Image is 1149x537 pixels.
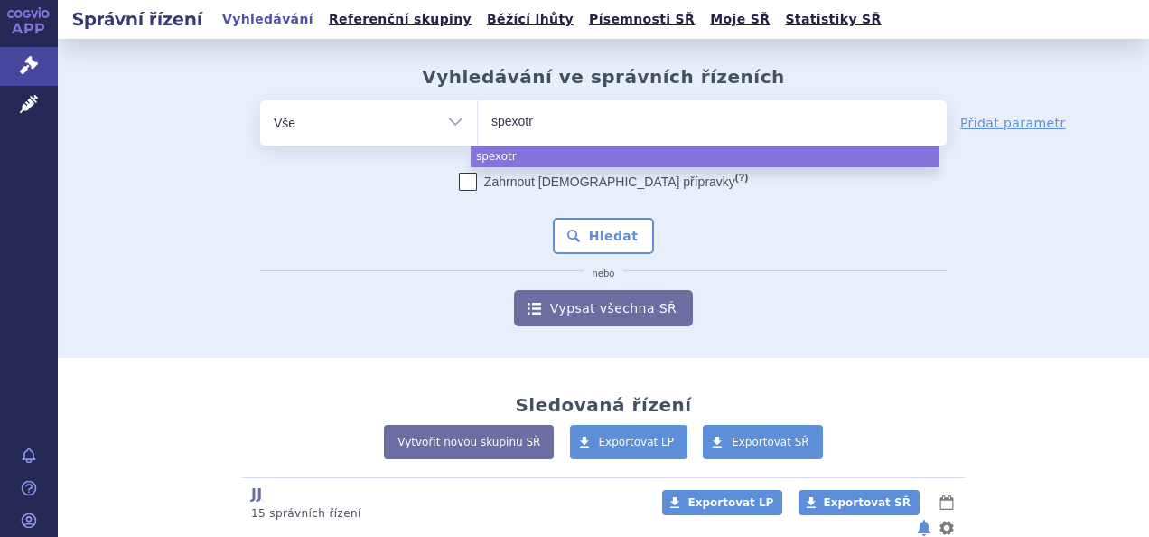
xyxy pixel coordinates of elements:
h2: Sledovaná řízení [515,394,691,416]
button: lhůty [938,492,956,513]
i: nebo [584,268,624,279]
a: Písemnosti SŘ [584,7,700,32]
a: Moje SŘ [705,7,775,32]
a: Exportovat LP [662,490,782,515]
span: Exportovat SŘ [732,436,809,448]
a: Exportovat SŘ [703,425,823,459]
h2: Vyhledávání ve správních řízeních [422,66,785,88]
a: Statistiky SŘ [780,7,886,32]
li: spexotr [471,146,939,167]
a: Přidat parametr [960,114,1066,132]
a: JJ [251,485,263,503]
p: 15 správních řízení [251,506,639,522]
a: Vypsat všechna SŘ [514,290,693,326]
span: Exportovat SŘ [824,496,911,509]
abbr: (?) [735,172,748,184]
a: Exportovat SŘ [799,490,920,515]
span: Exportovat LP [687,496,773,509]
a: Běžící lhůty [481,7,579,32]
a: Vytvořit novou skupinu SŘ [384,425,554,459]
h2: Správní řízení [58,6,217,32]
button: Hledat [553,218,655,254]
a: Referenční skupiny [323,7,477,32]
label: Zahrnout [DEMOGRAPHIC_DATA] přípravky [459,173,748,191]
a: Vyhledávání [217,7,319,32]
a: Exportovat LP [570,425,688,459]
span: Exportovat LP [599,436,675,448]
